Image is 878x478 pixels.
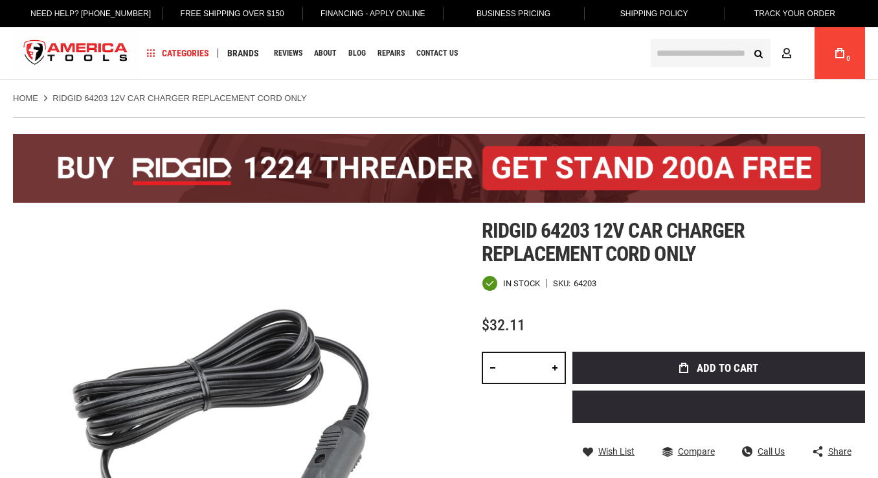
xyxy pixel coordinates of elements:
[482,218,745,266] span: Ridgid 64203 12v car charger replacement cord only
[742,446,785,457] a: Call Us
[13,134,865,203] img: BOGO: Buy the RIDGID® 1224 Threader (26092), get the 92467 200A Stand FREE!
[13,93,38,104] a: Home
[846,55,850,62] span: 0
[13,29,139,78] a: store logo
[503,279,540,288] span: In stock
[308,45,343,62] a: About
[827,27,852,79] a: 0
[482,316,525,334] span: $32.11
[662,446,715,457] a: Compare
[268,45,308,62] a: Reviews
[411,45,464,62] a: Contact Us
[372,45,411,62] a: Repairs
[377,49,405,57] span: Repairs
[828,447,851,456] span: Share
[13,29,139,78] img: America Tools
[746,41,771,65] button: Search
[697,363,758,374] span: Add to Cart
[227,49,259,58] span: Brands
[221,45,265,62] a: Brands
[52,93,307,103] strong: RIDGID 64203 12V CAR CHARGER REPLACEMENT CORD ONLY
[553,279,574,288] strong: SKU
[274,49,302,57] span: Reviews
[758,447,785,456] span: Call Us
[416,49,458,57] span: Contact Us
[598,447,635,456] span: Wish List
[678,447,715,456] span: Compare
[348,49,366,57] span: Blog
[343,45,372,62] a: Blog
[572,352,865,384] button: Add to Cart
[314,49,337,57] span: About
[147,49,209,58] span: Categories
[141,45,215,62] a: Categories
[482,275,540,291] div: Availability
[620,9,688,18] span: Shipping Policy
[574,279,596,288] div: 64203
[583,446,635,457] a: Wish List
